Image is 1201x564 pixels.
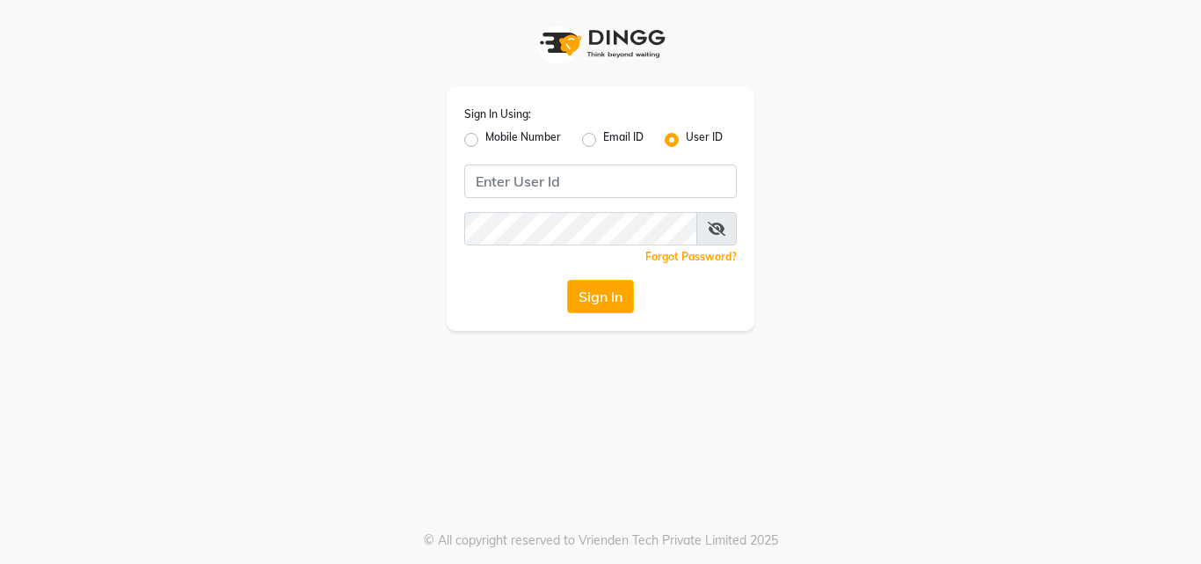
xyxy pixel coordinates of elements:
[530,18,671,70] img: logo1.svg
[603,129,644,150] label: Email ID
[645,250,737,263] a: Forgot Password?
[485,129,561,150] label: Mobile Number
[464,165,737,198] input: Username
[464,212,697,245] input: Username
[464,106,531,122] label: Sign In Using:
[686,129,723,150] label: User ID
[567,280,634,313] button: Sign In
